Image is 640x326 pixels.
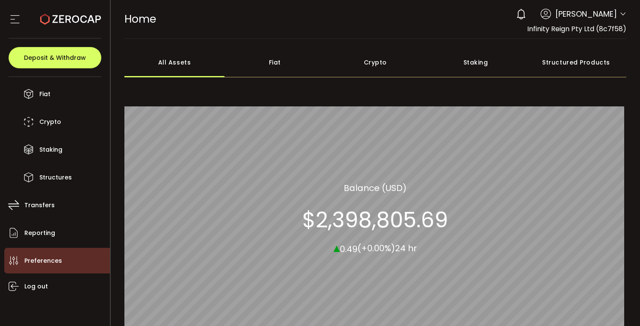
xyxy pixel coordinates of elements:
span: Preferences [24,255,62,267]
span: Staking [39,144,62,156]
span: Home [124,12,156,26]
div: Crypto [325,47,425,77]
section: $2,398,805.69 [302,207,448,232]
span: [PERSON_NAME] [555,8,617,20]
span: Deposit & Withdraw [24,55,86,61]
div: Fiat [224,47,325,77]
span: 24 hr [395,242,417,254]
div: All Assets [124,47,225,77]
span: Structures [39,171,72,184]
span: 0.49 [340,243,357,255]
span: Transfers [24,199,55,211]
button: Deposit & Withdraw [9,47,101,68]
span: Log out [24,280,48,293]
span: ▴ [333,238,340,256]
iframe: Chat Widget [538,234,640,326]
span: (+0.00%) [357,242,395,254]
span: Crypto [39,116,61,128]
div: Structured Products [526,47,626,77]
span: Infinity Reign Pty Ltd (8c7f58) [527,24,626,34]
span: Reporting [24,227,55,239]
div: Staking [425,47,526,77]
section: Balance (USD) [344,181,407,194]
span: Fiat [39,88,50,100]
